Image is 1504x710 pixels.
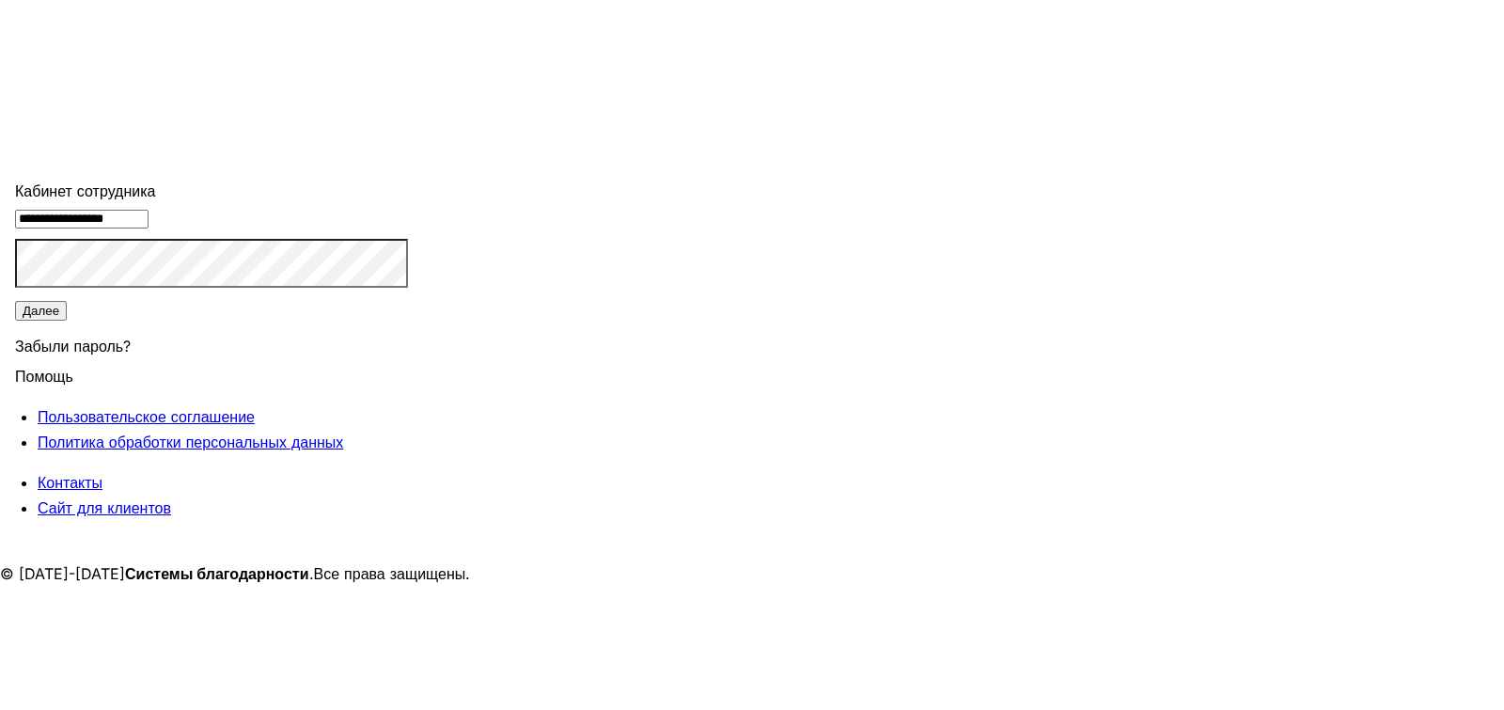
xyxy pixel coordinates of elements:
[38,473,102,492] a: Контакты
[15,179,408,204] div: Кабинет сотрудника
[38,498,171,517] a: Сайт для клиентов
[15,323,408,364] div: Забыли пароль?
[15,355,73,386] span: Помощь
[125,564,309,583] strong: Системы благодарности
[38,407,255,426] a: Пользовательское соглашение
[38,433,343,451] a: Политика обработки персональных данных
[15,301,67,321] button: Далее
[314,564,471,583] span: Все права защищены.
